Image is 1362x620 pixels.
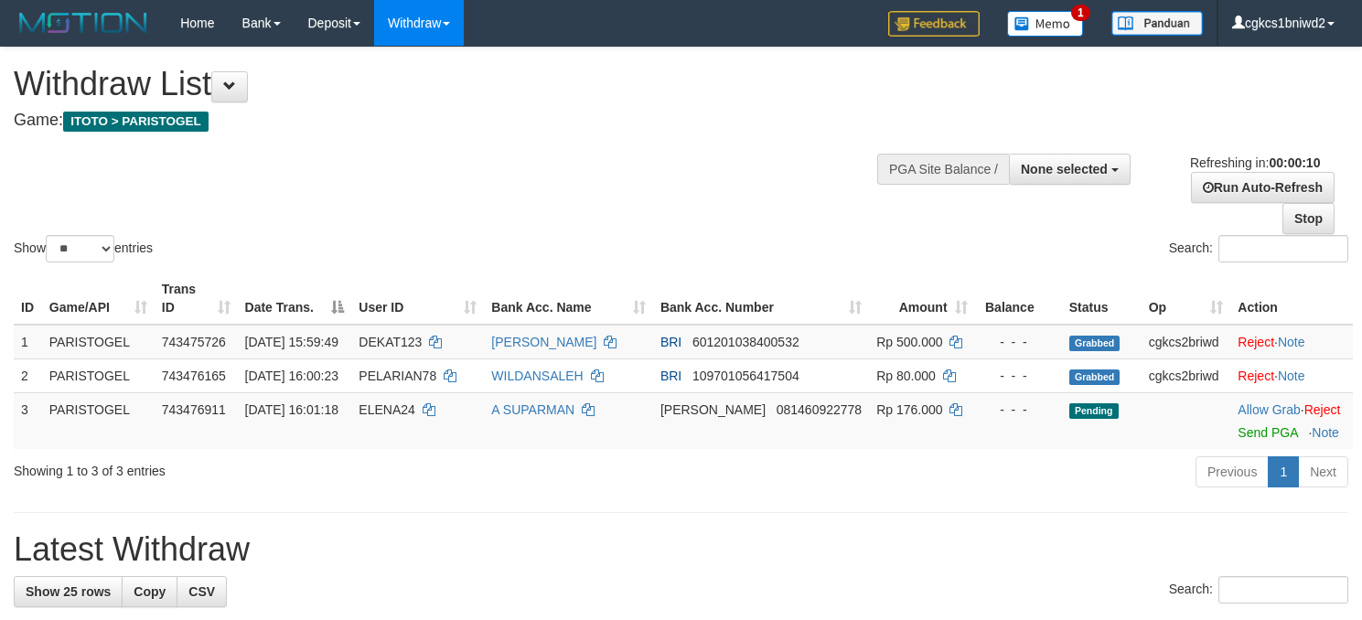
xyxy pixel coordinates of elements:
th: Action [1230,273,1353,325]
a: Show 25 rows [14,576,123,607]
span: Pending [1069,403,1119,419]
a: Reject [1304,402,1341,417]
a: Note [1312,425,1339,440]
a: Reject [1238,335,1274,349]
div: - - - [982,367,1055,385]
a: Run Auto-Refresh [1191,172,1335,203]
a: Stop [1282,203,1335,234]
span: Rp 176.000 [876,402,942,417]
select: Showentries [46,235,114,262]
td: · [1230,358,1353,392]
button: None selected [1009,154,1131,185]
input: Search: [1218,235,1348,262]
th: Op: activate to sort column ascending [1142,273,1231,325]
a: Reject [1238,369,1274,383]
span: CSV [188,584,215,599]
span: Copy 601201038400532 to clipboard [692,335,799,349]
a: CSV [177,576,227,607]
a: A SUPARMAN [491,402,574,417]
th: Amount: activate to sort column ascending [869,273,974,325]
span: Copy 081460922778 to clipboard [777,402,862,417]
a: Previous [1196,456,1269,487]
a: Note [1278,335,1305,349]
span: · [1238,402,1303,417]
td: 3 [14,392,42,449]
img: Button%20Memo.svg [1007,11,1084,37]
span: [DATE] 15:59:49 [245,335,338,349]
img: MOTION_logo.png [14,9,153,37]
th: Game/API: activate to sort column ascending [42,273,155,325]
td: PARISTOGEL [42,358,155,392]
th: User ID: activate to sort column ascending [351,273,484,325]
span: 743476911 [162,402,226,417]
span: [DATE] 16:00:23 [245,369,338,383]
span: None selected [1021,162,1108,176]
th: Trans ID: activate to sort column ascending [155,273,238,325]
div: - - - [982,333,1055,351]
td: PARISTOGEL [42,325,155,359]
td: cgkcs2briwd [1142,325,1231,359]
h1: Latest Withdraw [14,531,1348,568]
th: Balance [975,273,1062,325]
span: [DATE] 16:01:18 [245,402,338,417]
span: BRI [660,369,681,383]
a: Copy [122,576,177,607]
img: Feedback.jpg [888,11,980,37]
td: · [1230,392,1353,449]
td: 2 [14,358,42,392]
a: [PERSON_NAME] [491,335,596,349]
img: panduan.png [1111,11,1203,36]
div: PGA Site Balance / [877,154,1009,185]
span: [PERSON_NAME] [660,402,766,417]
span: ELENA24 [359,402,414,417]
h1: Withdraw List [14,66,890,102]
strong: 00:00:10 [1269,155,1320,170]
span: Rp 80.000 [876,369,936,383]
th: ID [14,273,42,325]
span: BRI [660,335,681,349]
td: PARISTOGEL [42,392,155,449]
input: Search: [1218,576,1348,604]
label: Search: [1169,235,1348,262]
label: Search: [1169,576,1348,604]
span: PELARIAN78 [359,369,436,383]
div: - - - [982,401,1055,419]
label: Show entries [14,235,153,262]
td: cgkcs2briwd [1142,358,1231,392]
span: Copy 109701056417504 to clipboard [692,369,799,383]
th: Bank Acc. Name: activate to sort column ascending [484,273,653,325]
a: WILDANSALEH [491,369,583,383]
span: Grabbed [1069,336,1121,351]
span: Grabbed [1069,369,1121,385]
h4: Game: [14,112,890,130]
td: 1 [14,325,42,359]
span: Show 25 rows [26,584,111,599]
span: 743475726 [162,335,226,349]
th: Bank Acc. Number: activate to sort column ascending [653,273,869,325]
span: DEKAT123 [359,335,422,349]
span: 1 [1071,5,1090,21]
a: Next [1298,456,1348,487]
a: Send PGA [1238,425,1297,440]
td: · [1230,325,1353,359]
span: 743476165 [162,369,226,383]
a: Note [1278,369,1305,383]
span: Refreshing in: [1190,155,1320,170]
span: Rp 500.000 [876,335,942,349]
th: Status [1062,273,1142,325]
a: Allow Grab [1238,402,1300,417]
a: 1 [1268,456,1299,487]
span: ITOTO > PARISTOGEL [63,112,209,132]
span: Copy [134,584,166,599]
div: Showing 1 to 3 of 3 entries [14,454,553,480]
th: Date Trans.: activate to sort column descending [238,273,352,325]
